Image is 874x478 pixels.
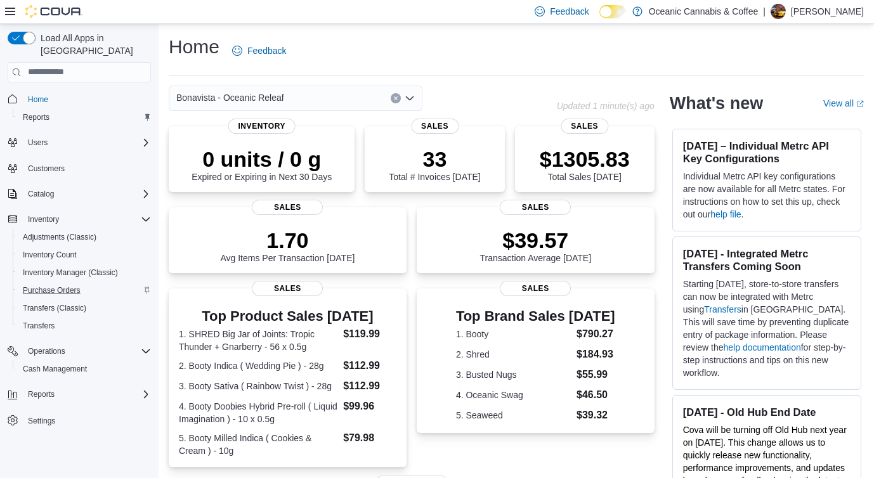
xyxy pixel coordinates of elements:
span: Sales [252,281,323,296]
dt: 4. Oceanic Swag [456,389,571,401]
h3: [DATE] - Old Hub End Date [683,406,851,418]
span: Dark Mode [599,18,600,19]
dt: 2. Shred [456,348,571,361]
button: Transfers [13,317,156,335]
span: Inventory Count [23,250,77,260]
dd: $99.96 [343,399,396,414]
a: Reports [18,110,55,125]
dt: 1. SHRED Big Jar of Joints: Tropic Thunder + Gnarberry - 56 x 0.5g [179,328,338,353]
dd: $119.99 [343,326,396,342]
img: Cova [25,5,82,18]
span: Reports [18,110,151,125]
a: Cash Management [18,361,92,377]
button: Cash Management [13,360,156,378]
button: Catalog [3,185,156,203]
a: View allExternal link [823,98,864,108]
button: Purchase Orders [13,281,156,299]
span: Load All Apps in [GEOGRAPHIC_DATA] [36,32,151,57]
dd: $79.98 [343,430,396,446]
span: Inventory Manager (Classic) [23,268,118,278]
p: 33 [389,146,480,172]
span: Reports [23,112,49,122]
button: Inventory [23,212,64,227]
span: Transfers (Classic) [18,300,151,316]
input: Dark Mode [599,5,626,18]
h3: [DATE] – Individual Metrc API Key Configurations [683,139,851,165]
dd: $790.27 [577,326,615,342]
h3: Top Product Sales [DATE] [179,309,396,324]
p: 1.70 [220,228,355,253]
span: Operations [23,344,151,359]
span: Reports [23,387,151,402]
button: Home [3,90,156,108]
span: Purchase Orders [23,285,81,295]
div: Shirley Pearce [771,4,786,19]
span: Customers [28,164,65,174]
button: Operations [3,342,156,360]
a: Transfers [18,318,60,333]
nav: Complex example [8,85,151,463]
button: Customers [3,159,156,178]
dd: $112.99 [343,378,396,394]
button: Settings [3,411,156,429]
p: 0 units / 0 g [192,146,332,172]
span: Cash Management [18,361,151,377]
span: Transfers (Classic) [23,303,86,313]
button: Catalog [23,186,59,202]
p: Oceanic Cannabis & Coffee [649,4,759,19]
span: Users [28,138,48,148]
span: Home [23,91,151,107]
span: Sales [411,119,459,134]
dd: $55.99 [577,367,615,382]
button: Inventory [3,210,156,228]
span: Feedback [550,5,589,18]
span: Home [28,94,48,105]
span: Transfers [18,318,151,333]
span: Adjustments (Classic) [23,232,96,242]
span: Sales [500,200,571,215]
a: help documentation [724,342,801,352]
span: Settings [28,416,55,426]
p: | [763,4,766,19]
button: Inventory Manager (Classic) [13,264,156,281]
button: Clear input [391,93,401,103]
button: Open list of options [405,93,415,103]
svg: External link [856,100,864,108]
button: Users [3,134,156,152]
p: $1305.83 [540,146,630,172]
dt: 1. Booty [456,328,571,340]
button: Operations [23,344,70,359]
span: Inventory Count [18,247,151,262]
span: Users [23,135,151,150]
dt: 5. Seaweed [456,409,571,422]
a: Home [23,92,53,107]
div: Transaction Average [DATE] [479,228,591,263]
div: Total Sales [DATE] [540,146,630,182]
dt: 4. Booty Doobies Hybrid Pre-roll ( Liquid Imagination ) - 10 x 0.5g [179,400,338,425]
p: Updated 1 minute(s) ago [557,101,655,111]
h1: Home [169,34,219,60]
dd: $39.32 [577,408,615,423]
span: Inventory [228,119,296,134]
button: Inventory Count [13,246,156,264]
span: Inventory [28,214,59,224]
a: Settings [23,413,60,429]
a: Inventory Count [18,247,82,262]
a: help file [710,209,741,219]
span: Catalog [28,189,54,199]
span: Operations [28,346,65,356]
button: Reports [3,385,156,403]
dd: $112.99 [343,358,396,373]
h2: What's new [670,93,763,113]
span: Sales [561,119,608,134]
button: Transfers (Classic) [13,299,156,317]
span: Settings [23,412,151,428]
p: Starting [DATE], store-to-store transfers can now be integrated with Metrc using in [GEOGRAPHIC_D... [683,278,851,379]
div: Avg Items Per Transaction [DATE] [220,228,355,263]
span: Customers [23,160,151,176]
dt: 2. Booty Indica ( Wedding Pie ) - 28g [179,359,338,372]
a: Feedback [227,38,291,63]
span: Inventory [23,212,151,227]
a: Purchase Orders [18,283,86,298]
button: Adjustments (Classic) [13,228,156,246]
